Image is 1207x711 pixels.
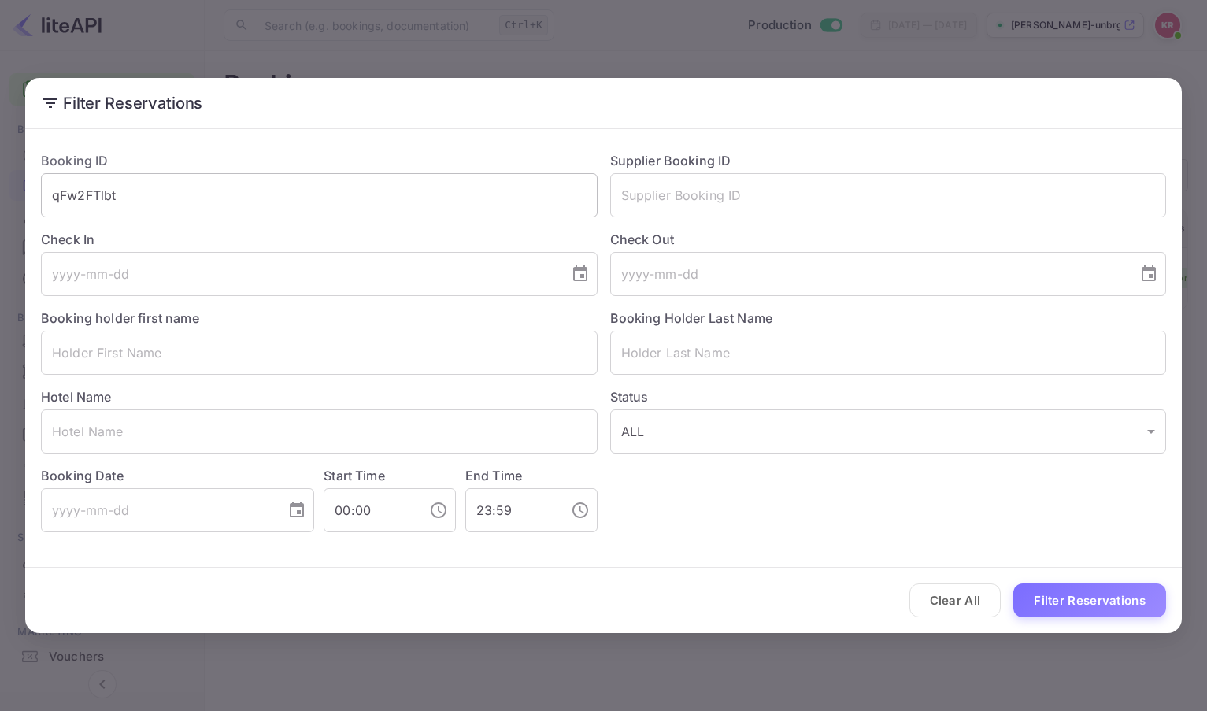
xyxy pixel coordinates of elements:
input: yyyy-mm-dd [41,252,558,296]
label: Booking Holder Last Name [610,310,773,326]
button: Choose date [281,494,313,526]
input: Hotel Name [41,409,598,454]
label: Supplier Booking ID [610,153,731,168]
label: Hotel Name [41,389,112,405]
button: Choose date [1133,258,1164,290]
input: hh:mm [465,488,558,532]
button: Choose time, selected time is 11:59 PM [565,494,596,526]
input: Supplier Booking ID [610,173,1167,217]
button: Choose date [565,258,596,290]
input: Booking ID [41,173,598,217]
div: ALL [610,409,1167,454]
label: Status [610,387,1167,406]
button: Filter Reservations [1013,583,1166,617]
h2: Filter Reservations [25,78,1182,128]
button: Clear All [909,583,1002,617]
input: Holder First Name [41,331,598,375]
input: yyyy-mm-dd [610,252,1127,296]
input: yyyy-mm-dd [41,488,275,532]
label: Check Out [610,230,1167,249]
label: Check In [41,230,598,249]
button: Choose time, selected time is 12:00 AM [423,494,454,526]
label: Start Time [324,468,385,483]
label: End Time [465,468,522,483]
label: Booking ID [41,153,109,168]
input: Holder Last Name [610,331,1167,375]
label: Booking holder first name [41,310,199,326]
input: hh:mm [324,488,417,532]
label: Booking Date [41,466,314,485]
